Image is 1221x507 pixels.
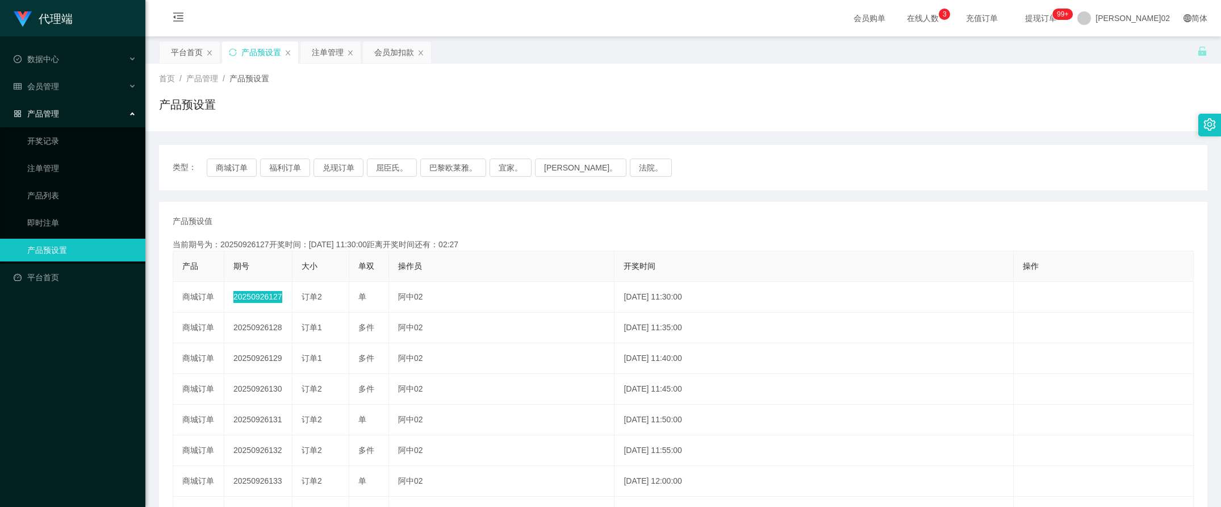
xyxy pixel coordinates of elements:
[389,343,614,374] td: 阿中02
[624,261,655,271] span: 开奖时间
[943,9,947,20] p: 3
[173,466,224,497] td: 商城订单
[614,405,1014,435] td: [DATE] 11:50:00
[302,261,317,271] span: 大小
[260,159,310,177] button: 福利订单
[389,466,614,497] td: 阿中02
[206,49,213,56] i: 图标： 关闭
[14,266,136,289] a: 图标： 仪表板平台首页
[27,55,59,64] font: 数据中心
[358,292,366,301] span: 单
[302,446,322,455] span: 订单2
[27,211,136,234] a: 即时注单
[224,374,292,405] td: 20250926130
[389,405,614,435] td: 阿中02
[313,159,363,177] button: 兑现订单
[358,476,366,485] span: 单
[14,11,32,27] img: logo.9652507e.png
[159,96,216,113] h1: 产品预设置
[173,343,224,374] td: 商城订单
[173,405,224,435] td: 商城订单
[229,74,269,83] span: 产品预设置
[302,384,322,393] span: 订单2
[233,261,249,271] span: 期号
[182,261,198,271] span: 产品
[1025,14,1057,23] font: 提现订单
[420,159,486,177] button: 巴黎欧莱雅。
[389,282,614,313] td: 阿中02
[358,415,366,424] span: 单
[285,49,291,56] i: 图标： 关闭
[207,159,257,177] button: 商城订单
[173,435,224,466] td: 商城订单
[173,282,224,313] td: 商城订单
[224,343,292,374] td: 20250926129
[173,313,224,343] td: 商城订单
[630,159,672,177] button: 法院。
[614,374,1014,405] td: [DATE] 11:45:00
[1184,14,1191,22] i: 图标： global
[1191,14,1207,23] font: 简体
[367,159,417,177] button: 屈臣氏。
[179,74,182,83] span: /
[939,9,950,20] sup: 3
[1023,261,1039,271] span: 操作
[358,354,374,363] span: 多件
[27,157,136,180] a: 注单管理
[302,323,322,332] span: 订单1
[27,130,136,152] a: 开奖记录
[358,446,374,455] span: 多件
[159,74,175,83] span: 首页
[358,384,374,393] span: 多件
[224,435,292,466] td: 20250926132
[173,239,1194,251] div: 当前期号为：20250926127开奖时间：[DATE] 11:30:00距离开奖时间还有：02:27
[224,282,292,313] td: 20250926127
[966,14,998,23] font: 充值订单
[398,261,422,271] span: 操作员
[173,374,224,405] td: 商城订单
[347,49,354,56] i: 图标： 关闭
[159,1,198,37] i: 图标： menu-fold
[27,184,136,207] a: 产品列表
[389,435,614,466] td: 阿中02
[27,239,136,261] a: 产品预设置
[14,14,73,23] a: 代理端
[27,82,59,91] font: 会员管理
[171,41,203,63] div: 平台首页
[535,159,626,177] button: [PERSON_NAME]。
[490,159,532,177] button: 宜家。
[614,435,1014,466] td: [DATE] 11:55:00
[302,415,322,424] span: 订单2
[229,48,237,56] i: 图标: sync
[1197,46,1207,56] i: 图标： 解锁
[614,343,1014,374] td: [DATE] 11:40:00
[614,282,1014,313] td: [DATE] 11:30:00
[186,74,218,83] span: 产品管理
[302,354,322,363] span: 订单1
[302,476,322,485] span: 订单2
[241,41,281,63] div: 产品预设置
[614,313,1014,343] td: [DATE] 11:35:00
[14,55,22,63] i: 图标： check-circle-o
[358,323,374,332] span: 多件
[417,49,424,56] i: 图标： 关闭
[224,405,292,435] td: 20250926131
[389,313,614,343] td: 阿中02
[389,374,614,405] td: 阿中02
[302,292,322,301] span: 订单2
[223,74,225,83] span: /
[224,313,292,343] td: 20250926128
[224,466,292,497] td: 20250926133
[173,159,207,177] span: 类型：
[27,109,59,118] font: 产品管理
[1203,118,1216,131] i: 图标： 设置
[907,14,939,23] font: 在线人数
[173,215,212,227] span: 产品预设值
[39,1,73,37] h1: 代理端
[358,261,374,271] span: 单双
[14,110,22,118] i: 图标： AppStore-O
[1052,9,1073,20] sup: 1208
[312,41,344,63] div: 注单管理
[374,41,414,63] div: 会员加扣款
[14,82,22,90] i: 图标： table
